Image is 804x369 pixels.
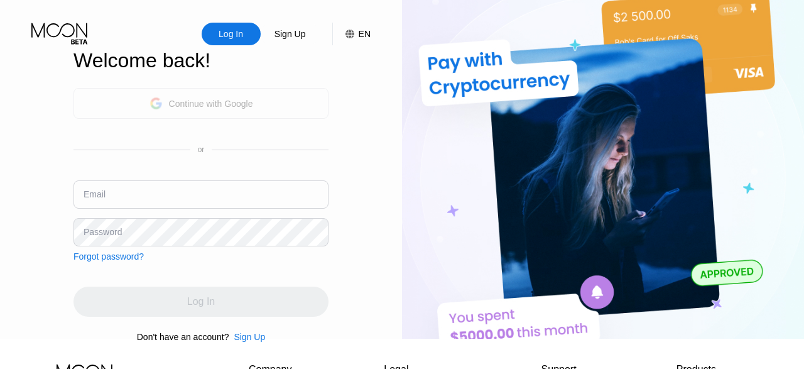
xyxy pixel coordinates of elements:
div: or [198,145,205,154]
div: Sign Up [229,332,265,342]
div: Sign Up [234,332,265,342]
div: Continue with Google [169,99,253,109]
div: Log In [202,23,261,45]
div: Forgot password? [73,251,144,262]
div: Welcome back! [73,49,329,72]
div: Email [84,189,106,199]
div: Password [84,227,122,237]
div: EN [359,29,371,39]
div: EN [332,23,371,45]
div: Sign Up [273,28,307,40]
div: Sign Up [261,23,320,45]
div: Don't have an account? [137,332,229,342]
div: Continue with Google [73,88,329,119]
div: Log In [217,28,244,40]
